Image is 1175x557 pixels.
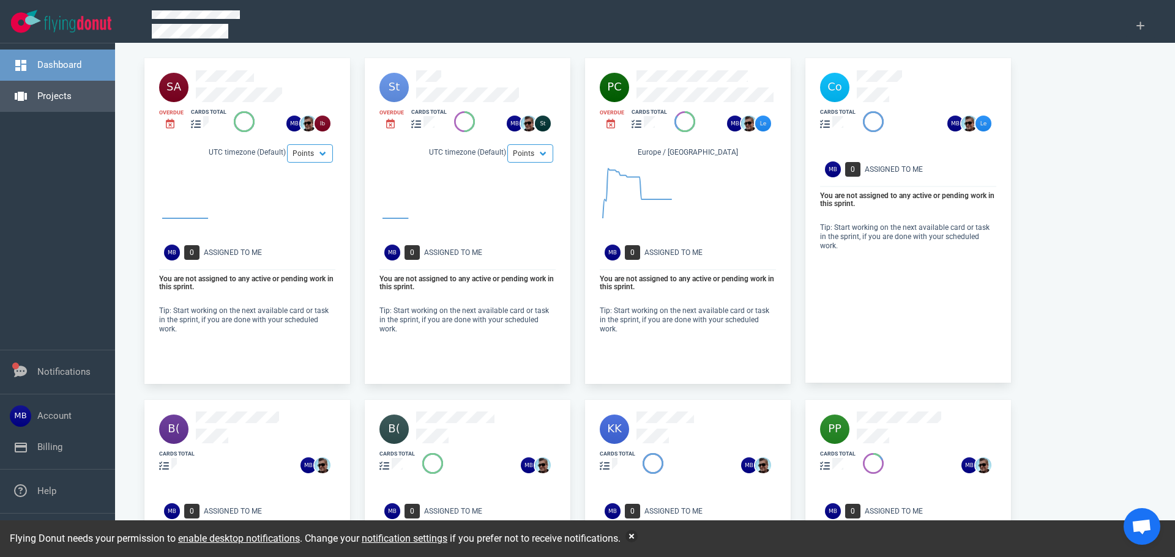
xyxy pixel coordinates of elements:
img: 40 [820,73,849,102]
a: enable desktop notifications [178,533,300,544]
img: 26 [741,457,757,473]
div: Overdue [379,109,404,117]
img: 40 [600,73,629,102]
img: 40 [820,415,849,444]
img: 26 [975,457,991,473]
img: Avatar [825,503,841,519]
div: cards total [820,108,856,116]
p: Tip: Start working on the next available card or task in the sprint, if you are done with your sc... [600,306,776,334]
div: Open de chat [1124,508,1160,545]
img: 26 [961,116,977,131]
img: 40 [379,415,409,444]
span: 0 [184,245,200,260]
img: 26 [315,457,330,473]
img: 40 [379,73,409,102]
div: cards total [379,450,415,458]
a: Account [37,410,72,421]
img: Avatar [825,161,841,177]
div: Overdue [159,109,184,117]
img: 26 [521,116,537,131]
p: You are not assigned to any active or pending work in this sprint. [159,275,335,292]
img: Avatar [605,503,621,519]
div: Overdue [600,109,624,117]
span: 0 [845,162,860,177]
a: Projects [37,90,72,101]
img: 26 [755,457,771,473]
span: 0 [625,245,640,260]
img: 26 [300,116,316,131]
img: 26 [521,457,537,473]
img: Flying Donut text logo [44,16,111,32]
p: You are not assigned to any active or pending work in this sprint. [600,275,776,292]
a: Help [37,485,56,496]
p: You are not assigned to any active or pending work in this sprint. [379,275,556,292]
div: Assigned To Me [644,506,783,517]
div: UTC timezone (Default) [379,147,556,160]
img: 26 [727,116,743,131]
img: Avatar [164,245,180,260]
div: cards total [411,108,447,116]
a: Billing [37,441,62,452]
img: 26 [300,457,316,473]
p: Tip: Start working on the next available card or task in the sprint, if you are done with your sc... [379,306,556,334]
span: 0 [405,245,420,260]
img: Avatar [384,245,400,260]
img: 26 [755,116,771,131]
a: Notifications [37,366,91,377]
div: Assigned To Me [424,247,563,258]
a: Dashboard [37,59,81,70]
p: Tip: Start working on the next available card or task in the sprint, if you are done with your sc... [820,223,996,251]
div: cards total [820,450,856,458]
span: 0 [405,504,420,518]
span: Flying Donut needs your permission to [10,533,300,544]
p: Tip: Start working on the next available card or task in the sprint, if you are done with your sc... [159,306,335,334]
div: cards total [632,108,667,116]
div: Assigned To Me [865,164,1004,175]
img: 26 [535,457,551,473]
div: UTC timezone (Default) [159,147,335,160]
div: Assigned To Me [424,506,563,517]
img: Avatar [605,245,621,260]
img: 26 [286,116,302,131]
img: 26 [535,116,551,131]
p: You are not assigned to any active or pending work in this sprint. [820,192,996,208]
span: . Change your if you prefer not to receive notifications. [300,533,621,544]
img: 40 [159,73,188,102]
a: notification settings [362,533,447,544]
img: Avatar [384,503,400,519]
div: cards total [159,450,195,458]
img: 26 [947,116,963,131]
span: 0 [845,504,860,518]
div: cards total [191,108,226,116]
img: Avatar [164,503,180,519]
div: cards total [600,450,635,458]
div: Europe / [GEOGRAPHIC_DATA] [600,147,776,160]
img: 26 [741,116,757,131]
div: Assigned To Me [204,247,343,258]
img: 26 [961,457,977,473]
span: 0 [184,504,200,518]
img: 40 [600,415,629,444]
div: Assigned To Me [644,247,783,258]
div: Assigned To Me [865,506,1004,517]
img: 26 [507,116,523,131]
img: 26 [975,116,991,131]
img: 26 [315,116,330,131]
span: 0 [625,504,640,518]
div: Assigned To Me [204,506,343,517]
img: 40 [159,415,188,444]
